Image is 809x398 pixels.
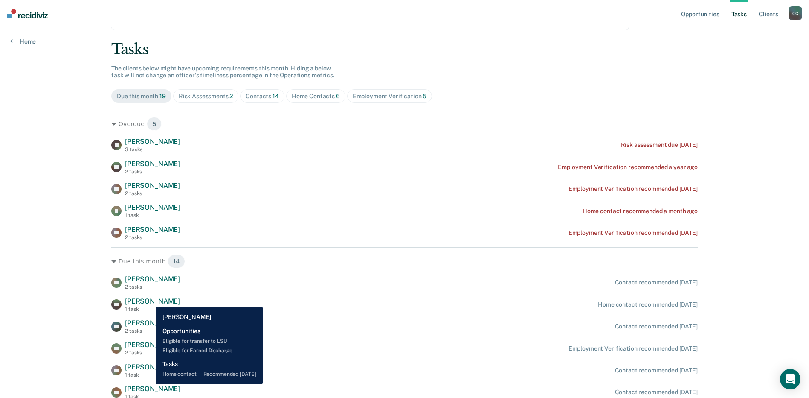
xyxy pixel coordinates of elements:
div: Home Contacts [292,93,340,100]
div: 3 tasks [125,146,180,152]
div: Contact recommended [DATE] [615,389,698,396]
div: Due this month [117,93,166,100]
div: Open Intercom Messenger [780,369,800,389]
div: 2 tasks [125,169,180,175]
span: [PERSON_NAME] [125,319,180,327]
span: 2 [229,93,233,99]
div: 1 task [125,306,180,312]
span: 5 [147,117,162,131]
span: [PERSON_NAME] [125,181,180,190]
span: 14 [273,93,279,99]
div: Tasks [111,41,698,58]
div: Employment Verification recommended [DATE] [568,229,698,237]
span: 19 [159,93,166,99]
span: [PERSON_NAME] [125,297,180,305]
div: Risk Assessments [179,93,233,100]
div: O C [789,6,802,20]
div: Employment Verification [353,93,427,100]
span: [PERSON_NAME] [125,275,180,283]
span: [PERSON_NAME] [125,160,180,168]
span: [PERSON_NAME] [125,341,180,349]
span: 6 [336,93,340,99]
button: OC [789,6,802,20]
div: 2 tasks [125,284,180,290]
div: Home contact recommended [DATE] [598,301,698,308]
a: Home [10,38,36,45]
div: Due this month 14 [111,255,698,268]
span: [PERSON_NAME] [125,225,180,234]
div: 2 tasks [125,350,180,356]
div: Risk assessment due [DATE] [621,141,698,149]
div: Employment Verification recommended [DATE] [568,345,698,352]
div: Employment Verification recommended [DATE] [568,185,698,193]
span: [PERSON_NAME] [125,363,180,371]
div: Contact recommended [DATE] [615,323,698,330]
div: 2 tasks [125,328,180,334]
div: Contact recommended [DATE] [615,367,698,374]
div: Overdue 5 [111,117,698,131]
div: 1 task [125,372,180,378]
span: 5 [423,93,426,99]
div: Home contact recommended a month ago [583,208,698,215]
div: 2 tasks [125,234,180,240]
div: Contacts [246,93,279,100]
img: Recidiviz [7,9,48,18]
span: [PERSON_NAME] [125,138,180,146]
div: 1 task [125,212,180,218]
span: The clients below might have upcoming requirements this month. Hiding a below task will not chang... [111,65,334,79]
span: [PERSON_NAME] [125,385,180,393]
span: 14 [168,255,185,268]
span: [PERSON_NAME] [125,203,180,211]
div: Employment Verification recommended a year ago [558,164,698,171]
div: 2 tasks [125,190,180,196]
div: Contact recommended [DATE] [615,279,698,286]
